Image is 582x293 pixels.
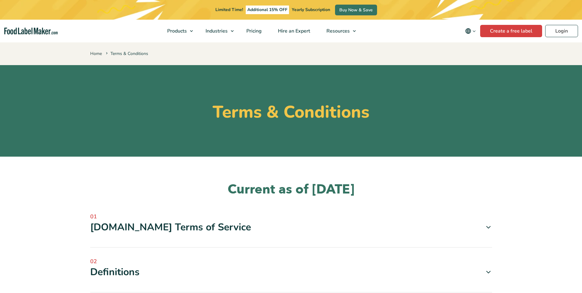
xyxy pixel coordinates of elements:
a: Login [545,25,578,37]
span: Terms & Conditions [105,51,148,57]
span: Limited Time! [215,7,243,13]
span: Additional 15% OFF [246,6,289,14]
span: Hire an Expert [276,28,311,34]
span: 02 [90,257,492,266]
div: [DOMAIN_NAME] Terms of Service [90,221,492,234]
a: Create a free label [480,25,542,37]
span: Products [165,28,187,34]
span: Yearly Subscription [292,7,330,13]
span: 01 [90,213,492,221]
a: Hire an Expert [270,20,317,42]
h1: Terms & Conditions [90,102,492,122]
a: Pricing [238,20,268,42]
span: Resources [325,28,350,34]
a: 01 [DOMAIN_NAME] Terms of Service [90,213,492,234]
h2: Current as of [DATE] [90,181,492,198]
a: Industries [198,20,237,42]
a: Buy Now & Save [335,5,377,15]
span: Industries [204,28,228,34]
a: Products [159,20,196,42]
a: 02 Definitions [90,257,492,279]
a: Resources [318,20,359,42]
span: Pricing [245,28,262,34]
div: Definitions [90,266,492,279]
a: Food Label Maker homepage [4,28,58,35]
a: Home [90,51,102,57]
button: Change language [461,25,480,37]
